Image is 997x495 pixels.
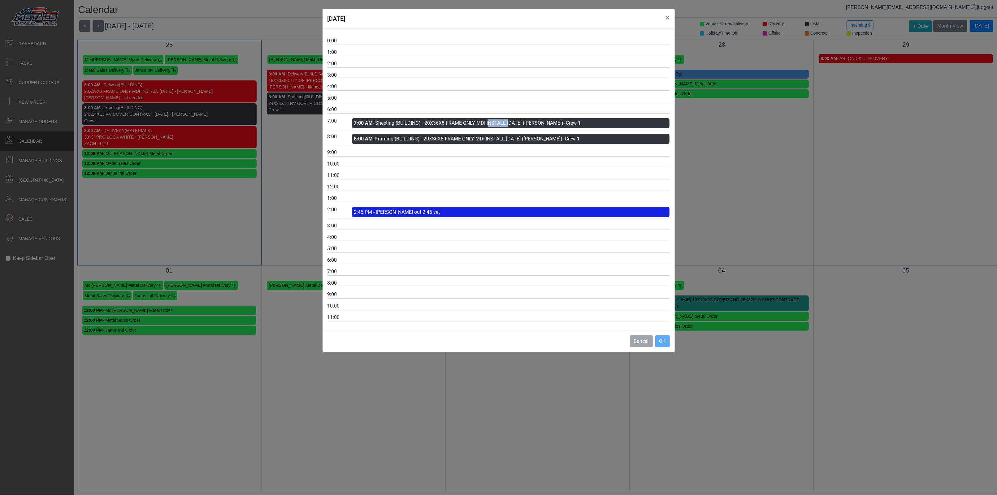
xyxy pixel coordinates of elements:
[354,136,373,142] strong: 8:00 AM
[327,94,352,102] div: 5:00
[327,60,352,67] div: 2:00
[327,245,352,252] div: 5:00
[327,160,352,168] div: 10:00
[327,71,352,79] div: 3:00
[354,120,373,126] strong: 7:00 AM
[327,172,352,179] div: 11:00
[327,14,345,23] h5: [DATE]
[630,335,653,347] button: Cancel
[327,37,352,45] div: 0:00
[327,302,352,310] div: 10:00
[327,133,352,140] div: 8:00
[327,83,352,90] div: 4:00
[327,49,352,56] div: 1:00
[327,234,352,241] div: 4:00
[354,120,581,126] a: 7:00 AM- Sheeting (BUILDING) - 20X36X8 FRAME ONLY MDI INSTALL [DATE] ([PERSON_NAME])- Crew 1
[327,314,352,321] div: 11:00
[327,279,352,287] div: 8:00
[327,106,352,113] div: 6:00
[327,149,352,156] div: 9:00
[354,136,580,142] a: 8:00 AM- Framing (BUILDING) - 20X36X8 FRAME ONLY MDI INSTALL [DATE] ([PERSON_NAME])- Crew 1
[661,9,675,26] button: Close
[327,195,352,202] div: 1:00
[327,206,352,213] div: 2:00
[562,136,580,142] span: - Crew 1
[327,117,352,125] div: 7:00
[354,209,440,215] span: 2:45 PM - [PERSON_NAME] out 2:45 vet
[327,291,352,298] div: 9:00
[327,183,352,191] div: 12:00
[655,335,670,347] button: OK
[327,222,352,230] div: 3:00
[327,256,352,264] div: 6:00
[563,120,581,126] span: - Crew 1
[327,268,352,275] div: 7:00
